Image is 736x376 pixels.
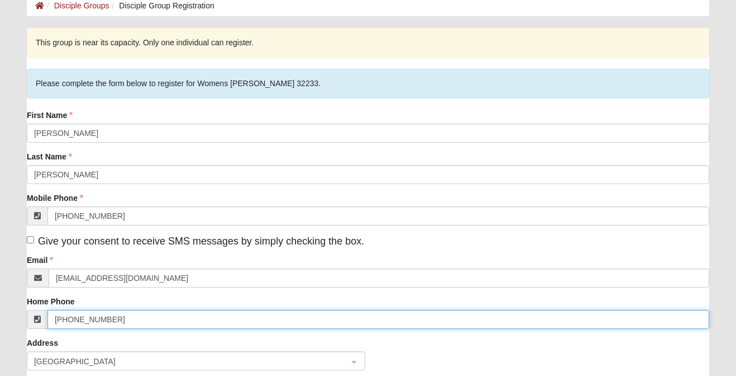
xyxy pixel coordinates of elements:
[27,28,709,58] div: This group is near its capacity. Only one individual can register.
[34,355,338,368] span: United States
[38,236,364,247] span: Give your consent to receive SMS messages by simply checking the box.
[27,337,58,349] label: Address
[27,296,75,307] label: Home Phone
[27,69,709,98] div: Please complete the form below to register for Womens [PERSON_NAME] 32233.
[27,192,83,204] label: Mobile Phone
[54,1,109,10] a: Disciple Groups
[27,110,73,121] label: First Name
[27,236,34,243] input: Give your consent to receive SMS messages by simply checking the box.
[27,255,53,266] label: Email
[27,151,72,162] label: Last Name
